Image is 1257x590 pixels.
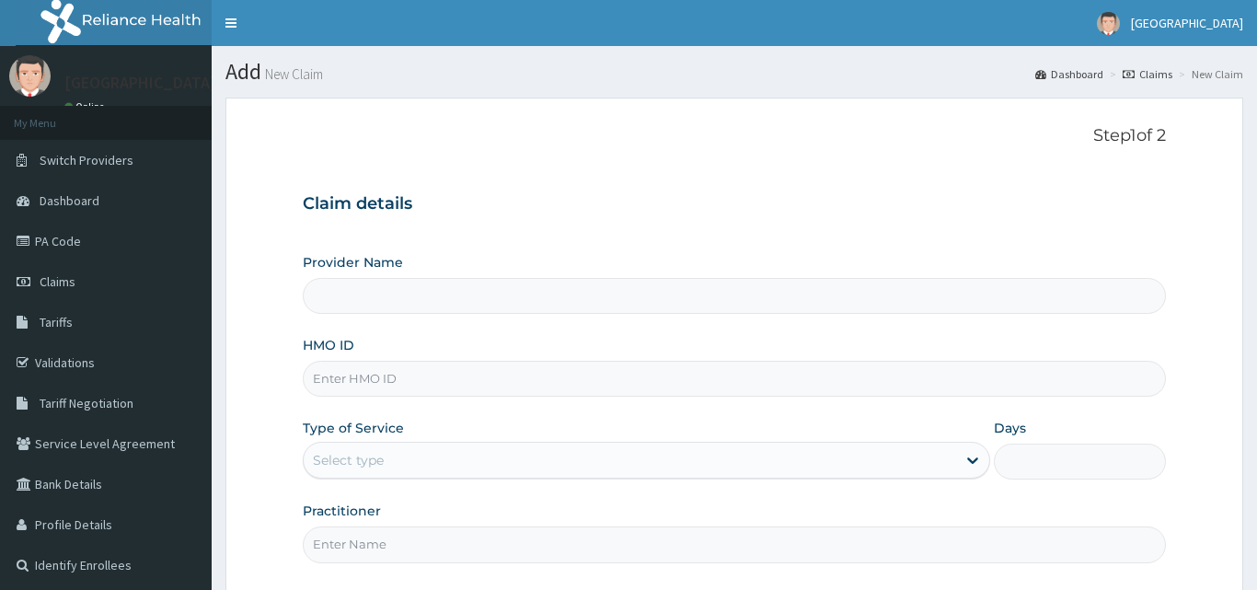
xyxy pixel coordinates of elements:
[994,419,1026,437] label: Days
[1131,15,1243,31] span: [GEOGRAPHIC_DATA]
[303,194,1166,214] h3: Claim details
[1035,66,1103,82] a: Dashboard
[40,273,75,290] span: Claims
[303,419,404,437] label: Type of Service
[40,314,73,330] span: Tariffs
[9,55,51,97] img: User Image
[1174,66,1243,82] li: New Claim
[40,192,99,209] span: Dashboard
[303,502,381,520] label: Practitioner
[303,126,1166,146] p: Step 1 of 2
[64,75,216,91] p: [GEOGRAPHIC_DATA]
[303,336,354,354] label: HMO ID
[261,67,323,81] small: New Claim
[40,395,133,411] span: Tariff Negotiation
[64,100,109,113] a: Online
[303,253,403,272] label: Provider Name
[303,526,1166,562] input: Enter Name
[225,60,1243,84] h1: Add
[40,152,133,168] span: Switch Providers
[1123,66,1172,82] a: Claims
[303,361,1166,397] input: Enter HMO ID
[313,451,384,469] div: Select type
[1097,12,1120,35] img: User Image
